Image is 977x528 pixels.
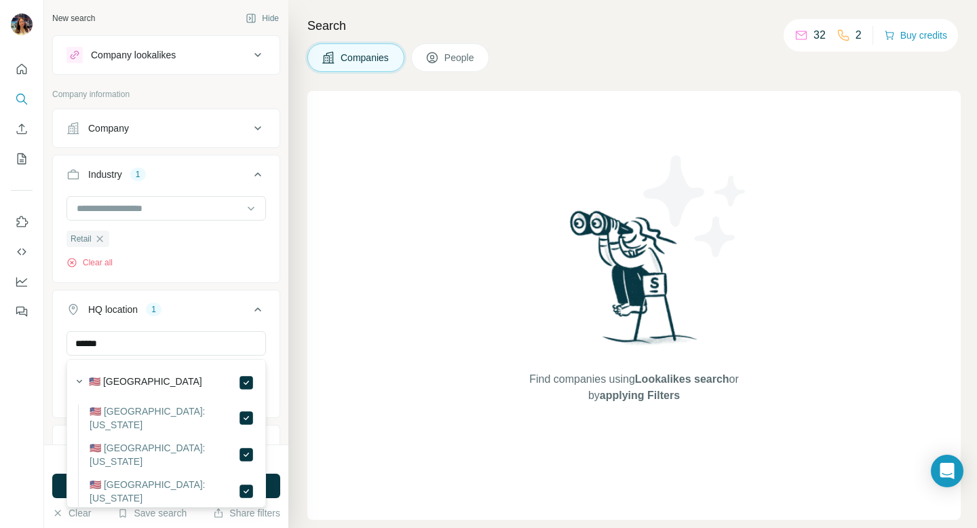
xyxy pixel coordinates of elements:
[66,257,113,269] button: Clear all
[52,506,91,520] button: Clear
[130,168,146,181] div: 1
[11,147,33,171] button: My lists
[53,428,280,461] button: Annual revenue ($)
[52,12,95,24] div: New search
[634,145,756,267] img: Surfe Illustration - Stars
[88,303,138,316] div: HQ location
[884,26,947,45] button: Buy credits
[91,48,176,62] div: Company lookalikes
[53,39,280,71] button: Company lookalikes
[117,506,187,520] button: Save search
[52,474,280,498] button: Run search
[525,371,742,404] span: Find companies using or by
[53,158,280,196] button: Industry1
[236,8,288,29] button: Hide
[11,117,33,141] button: Enrich CSV
[213,506,280,520] button: Share filters
[90,478,238,505] label: 🇺🇸 [GEOGRAPHIC_DATA]: [US_STATE]
[88,168,122,181] div: Industry
[11,57,33,81] button: Quick start
[444,51,476,64] span: People
[71,233,92,245] span: Retail
[90,441,238,468] label: 🇺🇸 [GEOGRAPHIC_DATA]: [US_STATE]
[11,14,33,35] img: Avatar
[341,51,390,64] span: Companies
[600,390,680,401] span: applying Filters
[307,16,961,35] h4: Search
[52,88,280,100] p: Company information
[90,404,238,432] label: 🇺🇸 [GEOGRAPHIC_DATA]: [US_STATE]
[53,293,280,331] button: HQ location1
[11,299,33,324] button: Feedback
[146,303,161,316] div: 1
[813,27,826,43] p: 32
[856,27,862,43] p: 2
[88,121,129,135] div: Company
[11,210,33,234] button: Use Surfe on LinkedIn
[11,87,33,111] button: Search
[564,207,705,358] img: Surfe Illustration - Woman searching with binoculars
[635,373,729,385] span: Lookalikes search
[931,455,963,487] div: Open Intercom Messenger
[11,269,33,294] button: Dashboard
[53,112,280,145] button: Company
[11,240,33,264] button: Use Surfe API
[89,375,202,391] label: 🇺🇸 [GEOGRAPHIC_DATA]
